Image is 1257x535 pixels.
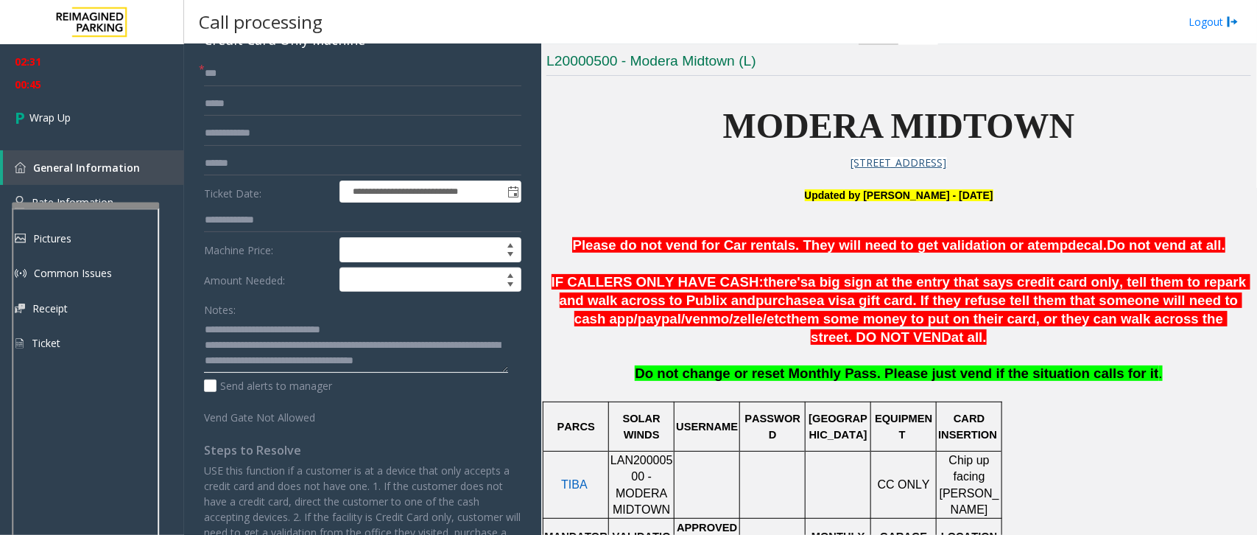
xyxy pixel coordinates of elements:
[951,329,987,345] span: at all.
[504,181,521,202] span: Toggle popup
[1227,14,1239,29] img: logout
[1107,237,1225,253] span: Do not vend at all.
[733,311,763,327] span: zelle
[15,196,24,209] img: 'icon'
[676,421,738,433] span: USERNAME
[723,106,1075,145] span: MODERA MIDTOWN
[1035,237,1068,253] span: temp
[561,478,588,491] span: TIBA
[15,162,26,173] img: 'icon'
[809,413,867,441] span: [GEOGRAPHIC_DATA]
[756,293,817,308] span: purchase
[3,150,184,185] a: General Information
[764,274,808,290] span: there's
[851,157,947,169] a: [STREET_ADDRESS]
[638,311,681,327] span: paypal
[786,311,1227,345] span: them some money to put on their card, or they can walk across the street. DO NOT VEND
[851,155,947,169] span: [STREET_ADDRESS]
[204,444,521,458] h4: Steps to Resolve
[1159,366,1163,381] span: .
[557,421,595,433] span: PARCS
[730,311,733,326] span: /
[938,413,997,441] span: CARD INSERTION
[204,378,332,394] label: Send alerts to manager
[635,366,1158,381] span: Do not change or reset Monthly Pass. Please just vend if the situation calls for it
[204,297,236,318] label: Notes:
[1068,237,1107,253] span: decal.
[875,413,932,441] span: EQUIPMENT
[500,238,521,250] span: Increase value
[1189,14,1239,29] a: Logout
[560,274,1250,308] span: a big sign at the entry that says credit card only, tell them to repark and walk across to Publix...
[623,413,663,441] span: SOLAR WINDS
[572,237,1035,253] span: Please do not vend for Car rentals. They will need to get validation or a
[681,311,685,326] span: /
[940,454,999,516] span: Chip up facing [PERSON_NAME]
[200,181,336,203] label: Ticket Date:
[32,195,113,209] span: Rate Information
[685,311,729,327] span: venmo
[744,413,800,441] span: PASSWORD
[546,52,1251,76] h3: L20000500 - Modera Midtown (L)
[552,274,764,290] span: IF CALLERS ONLY HAVE CASH:
[805,188,812,202] font: U
[561,479,588,491] a: TIBA
[200,267,336,293] label: Amount Needed:
[191,4,330,40] h3: Call processing
[500,268,521,280] span: Increase value
[33,161,140,175] span: General Information
[200,237,336,262] label: Machine Price:
[767,311,786,327] span: etc
[500,280,521,292] span: Decrease value
[500,250,521,262] span: Decrease value
[574,293,1242,326] span: a visa gift card. If they refuse tell them that someone will need to cash app/
[29,110,71,125] span: Wrap Up
[878,478,930,491] span: CC ONLY
[200,405,336,425] label: Vend Gate Not Allowed
[610,454,673,516] span: LAN20000500 - MODERA MIDTOWN
[805,189,993,201] font: pdated by [PERSON_NAME] - [DATE]
[763,311,767,326] span: /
